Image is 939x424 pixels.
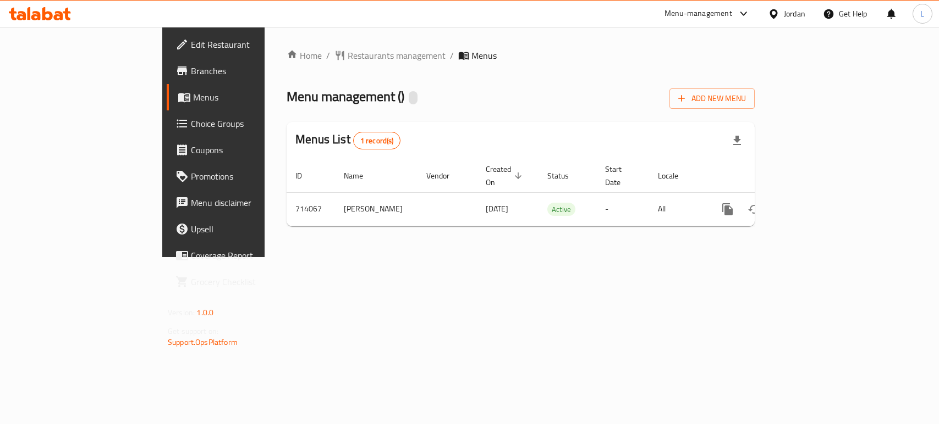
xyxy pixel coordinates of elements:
span: Locale [658,169,693,182]
span: Coupons [191,143,310,157]
span: Name [344,169,377,182]
span: Version: [168,305,195,320]
button: more [715,196,741,222]
a: Support.OpsPlatform [168,335,238,349]
span: Grocery Checklist [191,275,310,288]
li: / [450,49,454,62]
span: Restaurants management [348,49,446,62]
a: Branches [167,58,319,84]
span: Coverage Report [191,249,310,262]
nav: breadcrumb [287,49,755,62]
div: Total records count [353,132,401,149]
span: Menus [193,91,310,104]
span: 1.0.0 [196,305,213,320]
a: Menu disclaimer [167,189,319,216]
button: Add New Menu [669,88,755,109]
span: Edit Restaurant [191,38,310,51]
a: Promotions [167,163,319,189]
td: - [596,192,649,226]
table: enhanced table [287,159,829,226]
li: / [326,49,330,62]
span: Status [547,169,583,182]
span: ID [295,169,316,182]
td: [PERSON_NAME] [335,192,418,226]
span: Menu management ( ) [287,84,404,109]
span: Menus [471,49,497,62]
a: Coverage Report [167,242,319,269]
span: L [920,8,924,20]
th: Actions [706,159,829,193]
a: Grocery Checklist [167,269,319,295]
td: All [649,192,706,226]
span: [DATE] [486,202,508,216]
a: Upsell [167,216,319,242]
span: Menu disclaimer [191,196,310,209]
span: 1 record(s) [354,136,400,146]
span: Choice Groups [191,117,310,130]
span: Add New Menu [678,92,746,105]
span: Active [547,203,575,216]
a: Restaurants management [334,49,446,62]
button: Change Status [741,196,767,222]
span: Promotions [191,170,310,183]
span: Get support on: [168,324,218,338]
h2: Menus List [295,131,400,149]
a: Coupons [167,137,319,163]
span: Branches [191,64,310,77]
span: Created On [486,163,525,189]
div: Menu-management [665,7,732,20]
a: Menus [167,84,319,110]
span: Upsell [191,222,310,236]
div: Jordan [784,8,805,20]
span: Vendor [426,169,464,182]
span: Start Date [605,163,636,189]
a: Choice Groups [167,110,319,137]
a: Edit Restaurant [167,31,319,58]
